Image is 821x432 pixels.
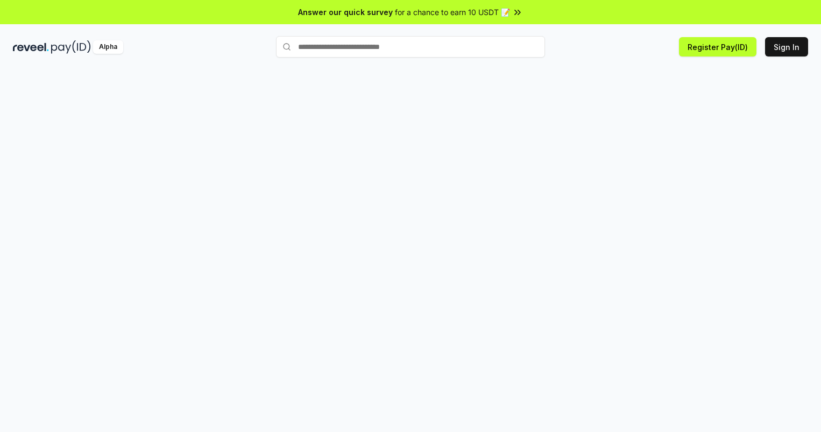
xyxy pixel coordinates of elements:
[765,37,808,56] button: Sign In
[93,40,123,54] div: Alpha
[51,40,91,54] img: pay_id
[679,37,756,56] button: Register Pay(ID)
[298,6,393,18] span: Answer our quick survey
[13,40,49,54] img: reveel_dark
[395,6,510,18] span: for a chance to earn 10 USDT 📝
